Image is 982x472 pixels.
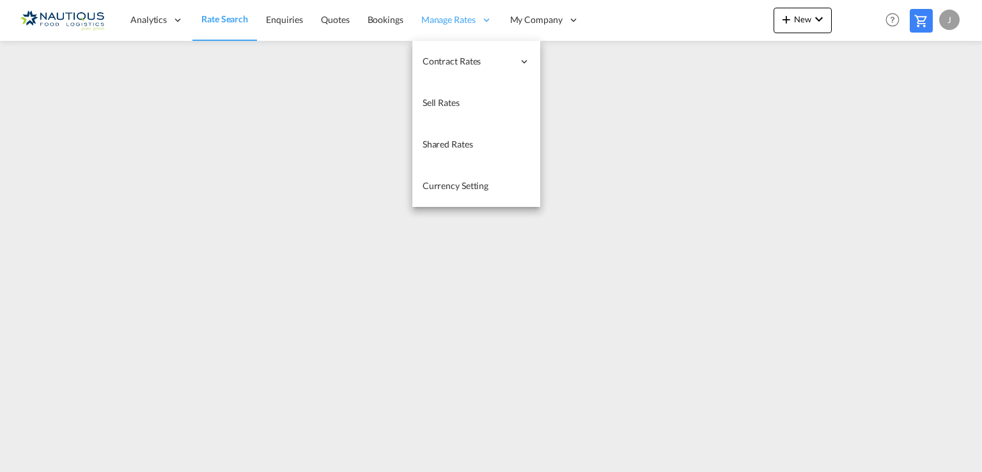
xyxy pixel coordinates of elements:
[368,14,403,25] span: Bookings
[412,82,540,124] a: Sell Rates
[779,11,794,27] md-icon: icon-plus 400-fg
[412,165,540,207] a: Currency Setting
[19,6,105,34] img: a7bdea90b4cb11ec9b0c034cfa5061e8.png
[266,14,303,25] span: Enquiries
[423,97,460,108] span: Sell Rates
[882,9,910,32] div: Help
[510,13,563,26] span: My Company
[201,13,248,24] span: Rate Search
[412,124,540,165] a: Shared Rates
[939,10,960,30] div: J
[421,13,476,26] span: Manage Rates
[130,13,167,26] span: Analytics
[412,41,540,82] div: Contract Rates
[811,11,827,27] md-icon: icon-chevron-down
[423,55,513,68] span: Contract Rates
[321,14,349,25] span: Quotes
[423,180,488,191] span: Currency Setting
[779,14,827,24] span: New
[774,8,832,33] button: icon-plus 400-fgNewicon-chevron-down
[423,139,473,149] span: Shared Rates
[882,9,903,31] span: Help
